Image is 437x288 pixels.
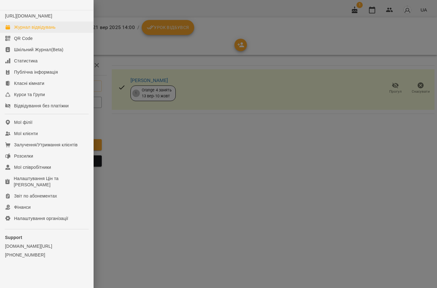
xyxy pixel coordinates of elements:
[14,193,57,199] div: Звіт по абонементах
[14,119,32,125] div: Мої філії
[14,130,38,137] div: Мої клієнти
[14,164,51,170] div: Мої співробітники
[14,58,38,64] div: Статистика
[14,91,45,98] div: Курси та Групи
[14,46,63,53] div: Шкільний Журнал(Beta)
[14,142,78,148] div: Залучення/Утримання клієнтів
[14,153,33,159] div: Розсилки
[14,69,58,75] div: Публічна інформація
[5,252,88,258] a: [PHONE_NUMBER]
[5,243,88,249] a: [DOMAIN_NAME][URL]
[14,35,33,41] div: QR Code
[14,175,88,188] div: Налаштування Цін та [PERSON_NAME]
[14,204,31,210] div: Фінанси
[5,234,88,241] p: Support
[14,24,56,30] div: Журнал відвідувань
[14,103,69,109] div: Відвідування без платіжки
[14,80,44,86] div: Класні кімнати
[5,13,52,18] a: [URL][DOMAIN_NAME]
[14,215,68,222] div: Налаштування організації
